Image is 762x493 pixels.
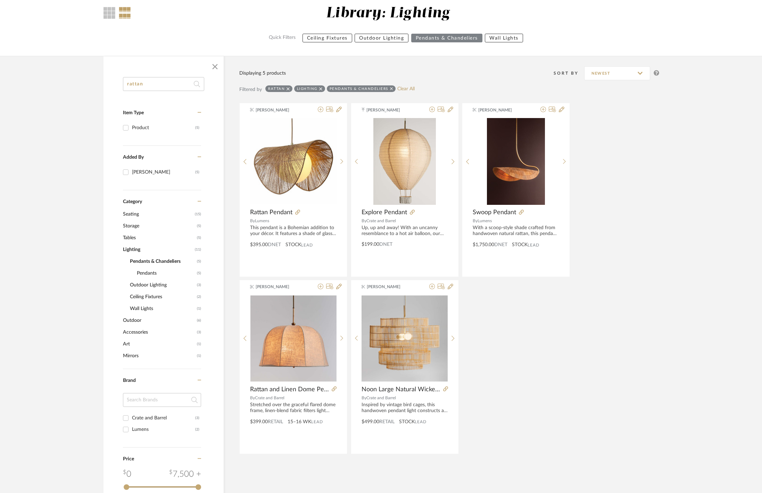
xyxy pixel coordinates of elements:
[366,219,396,223] span: Crate and Barrel
[250,396,255,400] span: By
[195,122,199,133] div: (5)
[397,86,415,92] a: Clear All
[250,225,337,237] div: This pendant is a Bohemian addition to your décor. It features a shade of glass elegantly surroun...
[250,209,292,216] span: Rattan Pendant
[130,256,195,267] span: Pendants & Chandeliers
[362,386,440,393] span: Noon Large Natural Wicker Pendant Light by [PERSON_NAME]
[362,402,448,414] div: Inspired by vintage bird cages, this handwoven pendant light constructs an airy enclosure of wick...
[379,419,395,424] span: Retail
[250,386,329,393] span: Rattan and Linen Dome Pendant Light
[487,118,545,205] img: Swoop Pendant
[362,396,366,400] span: By
[330,86,388,91] div: Pendants & Chandeliers
[478,107,522,113] span: [PERSON_NAME]
[197,232,201,243] span: (5)
[362,219,366,223] span: By
[169,468,201,481] div: 7,500 +
[197,303,201,314] span: (1)
[123,232,195,244] span: Tables
[250,402,337,414] div: Stretched over the graceful flared dome frame, linen-blend fabric filters light softly, while a m...
[250,295,337,382] img: Rattan and Linen Dome Pendant Light
[367,284,411,290] span: [PERSON_NAME]
[528,243,539,248] span: Lead
[250,118,337,204] img: Rattan Pendant
[123,208,193,220] span: Seating
[256,284,299,290] span: [PERSON_NAME]
[288,418,311,426] span: 15–16 WK
[123,338,195,350] span: Art
[268,419,283,424] span: Retail
[255,396,284,400] span: Crate and Barrel
[362,225,448,237] div: Up, up and away! With an uncanny resemblance to a hot air balloon, our fanciful pendant light is ...
[197,291,201,302] span: (2)
[297,86,317,91] div: Lighting
[197,327,201,338] span: (3)
[373,118,436,205] img: Explore Pendant
[285,241,301,249] span: STOCK
[123,155,144,160] span: Added By
[197,339,201,350] span: (1)
[197,256,201,267] span: (5)
[123,315,195,326] span: Outdoor
[250,242,268,247] span: $395.00
[268,242,281,247] span: DNET
[250,219,255,223] span: By
[123,393,201,407] input: Search Brands
[130,291,195,303] span: Ceiling Fixtures
[362,209,407,216] span: Explore Pendant
[268,86,285,91] div: rattan
[197,279,201,291] span: (3)
[411,34,482,42] button: Pendants & Chandeliers
[311,419,323,424] span: Lead
[554,70,584,77] div: Sort By
[123,350,195,362] span: Mirrors
[256,107,299,113] span: [PERSON_NAME]
[195,209,201,220] span: (15)
[123,457,134,461] span: Price
[195,244,201,255] span: (11)
[123,244,193,256] span: Lighting
[301,243,313,248] span: Lead
[130,303,195,315] span: Wall Lights
[197,350,201,361] span: (1)
[123,468,131,481] div: 0
[197,315,201,326] span: (6)
[130,279,195,291] span: Outdoor Lighting
[132,412,195,424] div: Crate and Barrel
[473,225,559,237] div: With a scoop-style shade crafted from handwoven natural rattan, this pendant evokes the serene am...
[379,242,392,247] span: DNET
[132,424,195,435] div: Lumens
[415,419,426,424] span: Lead
[399,418,415,426] span: STOCK
[239,86,262,93] div: Filtered by
[366,396,396,400] span: Crate and Barrel
[512,241,528,249] span: STOCK
[362,242,379,247] span: $199.00
[197,268,201,279] span: (5)
[123,326,195,338] span: Accessories
[123,220,195,232] span: Storage
[132,167,195,178] div: [PERSON_NAME]
[123,199,142,205] span: Category
[195,167,199,178] div: (5)
[137,267,195,279] span: Pendants
[473,242,494,247] span: $1,750.00
[195,412,199,424] div: (3)
[123,77,204,91] input: Search within 5 results
[123,378,136,383] span: Brand
[123,110,144,115] span: Item Type
[485,34,523,42] button: Wall Lights
[265,34,300,42] label: Quick Filters
[303,34,352,42] button: Ceiling Fixtures
[250,419,268,424] span: $399.00
[362,295,448,382] img: Noon Large Natural Wicker Pendant Light by Leanne Ford
[195,424,199,435] div: (2)
[208,60,222,74] button: Close
[239,69,286,77] div: Displaying 5 products
[366,107,410,113] span: [PERSON_NAME]
[478,219,492,223] span: Lumens
[473,209,516,216] span: Swoop Pendant
[132,122,195,133] div: Product
[255,219,269,223] span: Lumens
[362,419,379,424] span: $499.00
